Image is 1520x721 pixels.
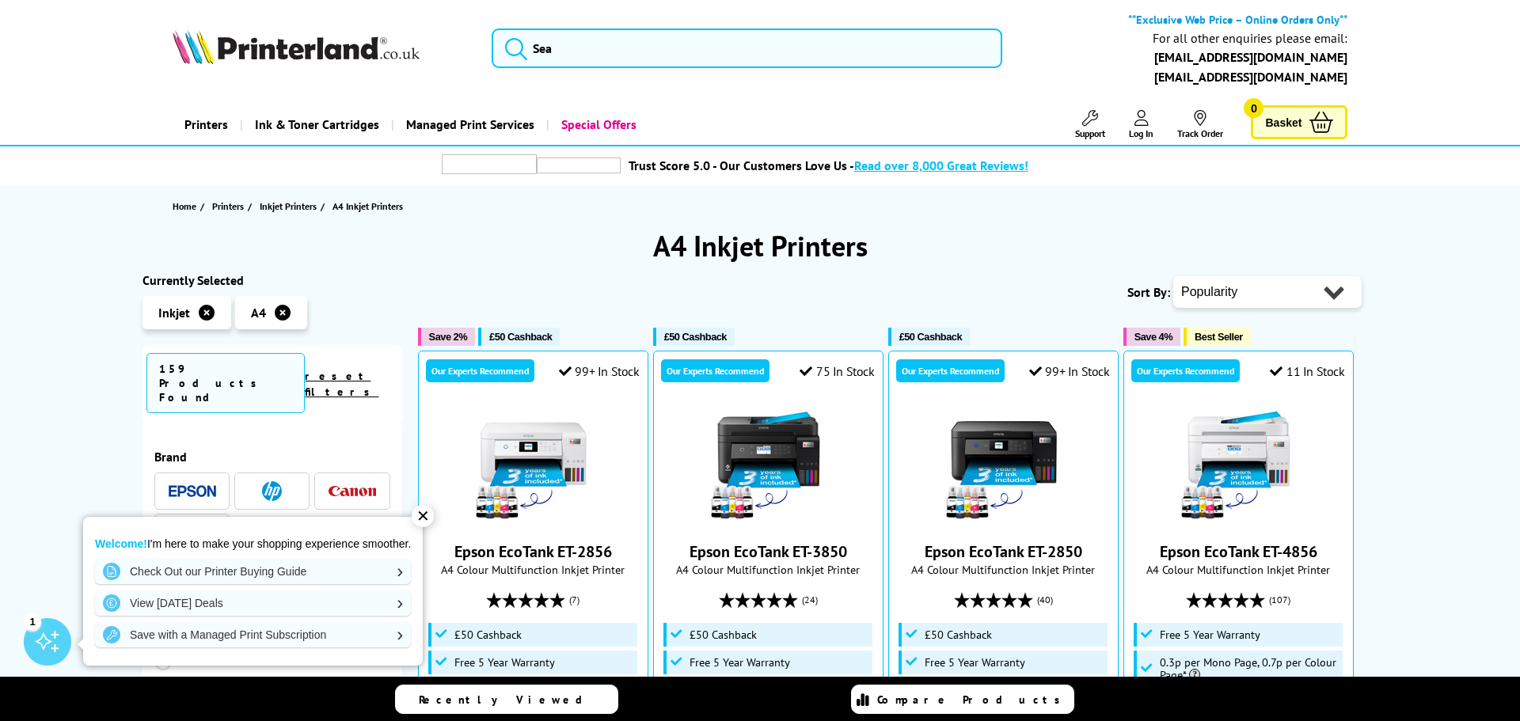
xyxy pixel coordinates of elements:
a: Compare Products [851,685,1074,714]
span: £50 Cashback [489,331,552,343]
span: Save 2% [429,331,467,343]
p: I'm here to make your shopping experience smoother. [95,537,411,551]
a: Epson EcoTank ET-2850 [944,513,1062,529]
a: Printers [212,198,248,214]
span: Free 5 Year Warranty [1160,628,1260,641]
span: Free 5 Year Warranty [690,656,790,669]
span: Inkjet [158,305,190,321]
a: Epson EcoTank ET-3850 [709,513,827,529]
a: reset filters [305,369,378,399]
span: (107) [1269,585,1290,615]
span: Ink & Toner Cartridges [255,104,379,145]
a: Epson EcoTank ET-3850 [690,541,847,562]
span: £50 Cashback [899,331,962,343]
div: 99+ In Stock [1029,363,1110,379]
span: Brand [154,449,390,465]
img: Epson EcoTank ET-2856 [473,407,592,526]
span: Support [1075,127,1105,139]
span: Read over 8,000 Great Reviews! [854,157,1028,173]
div: ✕ [412,505,434,527]
a: Trust Score 5.0 - Our Customers Love Us -Read over 8,000 Great Reviews! [629,157,1028,173]
span: £50 Cashback [664,331,727,343]
a: Special Offers [546,104,648,145]
span: Compare Products [877,693,1069,707]
span: Basket [1265,112,1301,133]
div: 11 In Stock [1270,363,1344,379]
span: Best Seller [1195,331,1243,343]
a: Support [1075,110,1105,139]
a: Basket 0 [1251,105,1347,139]
img: trustpilot rating [442,154,537,174]
a: Epson EcoTank ET-2856 [454,541,612,562]
div: Our Experts Recommend [661,359,769,382]
button: Best Seller [1184,328,1251,346]
h1: A4 Inkjet Printers [142,227,1377,264]
a: HP [249,481,296,501]
b: **Exclusive Web Price – Online Orders Only** [1128,12,1347,27]
a: Inkjet Printers [260,198,321,214]
a: Epson EcoTank ET-2850 [925,541,1082,562]
span: (24) [802,585,818,615]
img: trustpilot rating [537,157,621,173]
div: Our Experts Recommend [896,359,1005,382]
span: (40) [1037,585,1053,615]
span: A4 Colour Multifunction Inkjet Printer [427,562,640,577]
span: Free 5 Year Warranty [925,656,1025,669]
span: (7) [569,585,579,615]
img: Epson EcoTank ET-3850 [709,407,827,526]
span: 0 [1244,98,1263,118]
img: Printerland Logo [173,29,420,64]
button: £50 Cashback [653,328,735,346]
div: 1 [24,613,41,630]
a: Epson EcoTank ET-4856 [1179,513,1298,529]
a: Check Out our Printer Buying Guide [95,559,411,584]
div: Our Experts Recommend [1131,359,1240,382]
img: HP [262,481,282,501]
img: Epson EcoTank ET-2850 [944,407,1062,526]
div: 99+ In Stock [559,363,640,379]
span: 159 Products Found [146,353,305,413]
a: Epson [169,481,216,501]
div: For all other enquiries please email: [1153,31,1347,46]
span: A4 Colour Multifunction Inkjet Printer [897,562,1110,577]
div: 75 In Stock [800,363,874,379]
a: Canon [329,481,376,501]
a: Ink & Toner Cartridges [240,104,391,145]
a: Recently Viewed [395,685,618,714]
span: A4 [251,305,266,321]
button: Save 4% [1123,328,1180,346]
a: [EMAIL_ADDRESS][DOMAIN_NAME] [1154,49,1347,65]
span: A4 Colour Multifunction Inkjet Printer [662,562,875,577]
a: Epson EcoTank ET-2856 [473,513,592,529]
span: Printers [212,198,244,214]
a: Save with a Managed Print Subscription [95,622,411,647]
div: Currently Selected [142,272,402,288]
span: Sort By: [1127,284,1170,300]
a: Track Order [1177,110,1223,139]
div: Our Experts Recommend [426,359,534,382]
span: Inkjet Printers [260,198,317,214]
a: Log In [1129,110,1153,139]
a: Managed Print Services [391,104,546,145]
button: £50 Cashback [478,328,560,346]
input: Sea [492,28,1002,68]
span: £50 Cashback [925,628,992,641]
a: Printers [173,104,240,145]
img: Epson [169,485,216,497]
a: [EMAIL_ADDRESS][DOMAIN_NAME] [1154,69,1347,85]
a: Printerland Logo [173,29,472,67]
img: Canon [329,486,376,496]
button: £50 Cashback [888,328,970,346]
span: A4 Inkjet Printers [332,200,403,212]
span: £50 Cashback [454,628,522,641]
button: Save 2% [418,328,475,346]
span: A4 Colour Multifunction Inkjet Printer [1132,562,1345,577]
span: Log In [1129,127,1153,139]
a: View [DATE] Deals [95,590,411,616]
img: Epson EcoTank ET-4856 [1179,407,1298,526]
strong: Welcome! [95,537,147,550]
a: Home [173,198,200,214]
span: Recently Viewed [419,693,598,707]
